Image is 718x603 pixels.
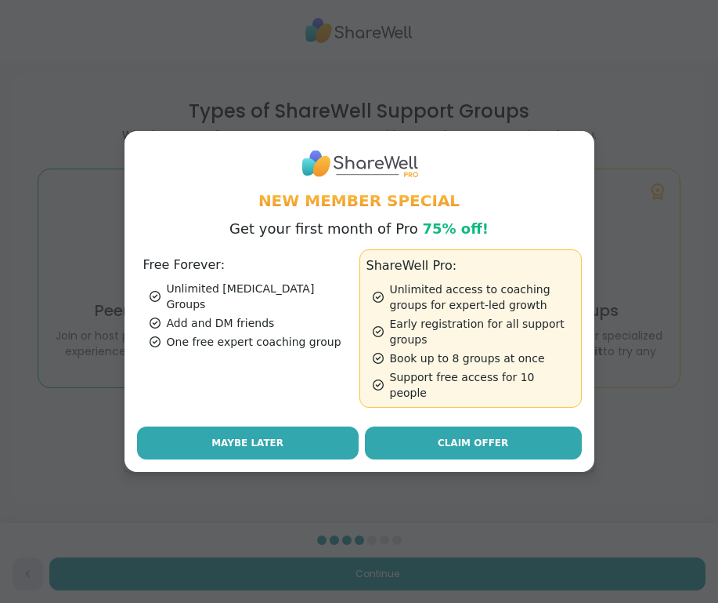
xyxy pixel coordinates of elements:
[137,190,582,212] h1: New Member Special
[365,427,582,460] a: Claim Offer
[137,427,359,460] button: Maybe Later
[373,369,575,401] div: Support free access for 10 people
[438,436,508,450] span: Claim Offer
[150,315,353,331] div: Add and DM friends
[301,143,418,183] img: ShareWell Logo
[373,316,575,347] div: Early registration for all support groups
[366,256,575,275] h3: ShareWell Pro:
[150,334,353,350] div: One free expert coaching group
[150,281,353,312] div: Unlimited [MEDICAL_DATA] Groups
[229,218,489,240] p: Get your first month of Pro
[373,282,575,313] div: Unlimited access to coaching groups for expert-led growth
[373,351,575,366] div: Book up to 8 groups at once
[143,256,353,274] h3: Free Forever:
[422,220,489,237] span: 75% off!
[211,436,283,450] span: Maybe Later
